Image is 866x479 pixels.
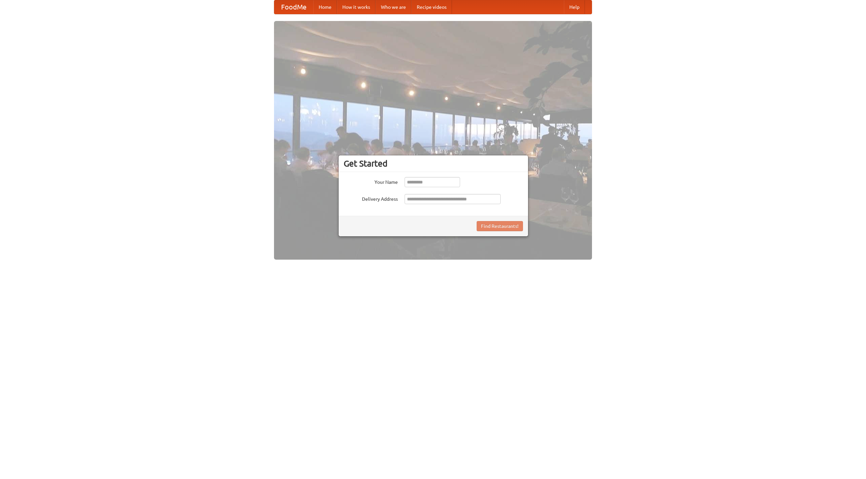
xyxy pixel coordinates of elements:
label: Your Name [344,177,398,186]
a: How it works [337,0,375,14]
label: Delivery Address [344,194,398,202]
a: FoodMe [274,0,313,14]
h3: Get Started [344,158,523,169]
a: Home [313,0,337,14]
button: Find Restaurants! [477,221,523,231]
a: Recipe videos [411,0,452,14]
a: Who we are [375,0,411,14]
a: Help [564,0,585,14]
